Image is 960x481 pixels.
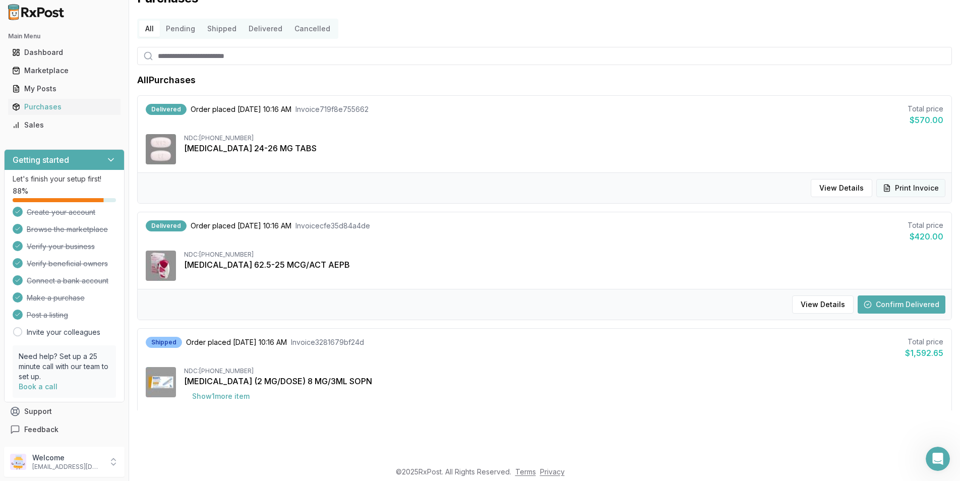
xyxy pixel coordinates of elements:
[27,310,68,320] span: Post a listing
[184,134,943,142] div: NDC: [PHONE_NUMBER]
[8,98,121,116] a: Purchases
[8,32,121,40] h2: Main Menu
[905,337,943,347] div: Total price
[13,154,69,166] h3: Getting started
[32,463,102,471] p: [EMAIL_ADDRESS][DOMAIN_NAME]
[295,104,369,114] span: Invoice 719f8e755662
[27,259,108,269] span: Verify beneficial owners
[905,347,943,359] div: $1,592.65
[184,375,943,387] div: [MEDICAL_DATA] (2 MG/DOSE) 8 MG/3ML SOPN
[4,81,125,97] button: My Posts
[515,467,536,476] a: Terms
[10,454,26,470] img: User avatar
[146,337,182,348] div: Shipped
[926,447,950,471] iframe: Intercom live chat
[184,251,943,259] div: NDC: [PHONE_NUMBER]
[146,251,176,281] img: Anoro Ellipta 62.5-25 MCG/ACT AEPB
[12,47,116,57] div: Dashboard
[908,114,943,126] div: $570.00
[27,327,100,337] a: Invite your colleagues
[19,351,110,382] p: Need help? Set up a 25 minute call with our team to set up.
[32,453,102,463] p: Welcome
[184,387,258,405] button: Show1more item
[8,116,121,134] a: Sales
[137,73,196,87] h1: All Purchases
[243,21,288,37] button: Delivered
[146,104,187,115] div: Delivered
[27,242,95,252] span: Verify your business
[908,220,943,230] div: Total price
[858,295,945,314] button: Confirm Delivered
[8,43,121,62] a: Dashboard
[4,117,125,133] button: Sales
[146,367,176,397] img: Ozempic (2 MG/DOSE) 8 MG/3ML SOPN
[4,99,125,115] button: Purchases
[295,221,370,231] span: Invoice cfe35d84a4de
[27,293,85,303] span: Make a purchase
[24,425,58,435] span: Feedback
[27,224,108,234] span: Browse the marketplace
[8,80,121,98] a: My Posts
[184,259,943,271] div: [MEDICAL_DATA] 62.5-25 MCG/ACT AEPB
[184,367,943,375] div: NDC: [PHONE_NUMBER]
[12,120,116,130] div: Sales
[4,63,125,79] button: Marketplace
[908,230,943,243] div: $420.00
[811,179,872,197] button: View Details
[186,337,287,347] span: Order placed [DATE] 10:16 AM
[291,337,364,347] span: Invoice 3281679bf24d
[13,174,116,184] p: Let's finish your setup first!
[12,102,116,112] div: Purchases
[792,295,854,314] button: View Details
[27,276,108,286] span: Connect a bank account
[19,382,57,391] a: Book a call
[540,467,565,476] a: Privacy
[160,21,201,37] button: Pending
[8,62,121,80] a: Marketplace
[201,21,243,37] button: Shipped
[191,104,291,114] span: Order placed [DATE] 10:16 AM
[876,179,945,197] button: Print Invoice
[4,402,125,420] button: Support
[146,134,176,164] img: Entresto 24-26 MG TABS
[4,44,125,61] button: Dashboard
[191,221,291,231] span: Order placed [DATE] 10:16 AM
[4,4,69,20] img: RxPost Logo
[184,142,943,154] div: [MEDICAL_DATA] 24-26 MG TABS
[27,207,95,217] span: Create your account
[908,104,943,114] div: Total price
[146,220,187,231] div: Delivered
[139,21,160,37] button: All
[13,186,28,196] span: 88 %
[12,84,116,94] div: My Posts
[288,21,336,37] button: Cancelled
[12,66,116,76] div: Marketplace
[4,420,125,439] button: Feedback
